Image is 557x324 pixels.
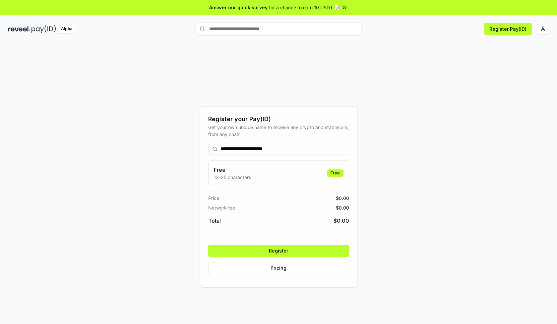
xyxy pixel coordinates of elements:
span: for a chance to earn 10 USDT 📝 [269,4,340,11]
img: reveel_dark [8,25,30,33]
div: Free [327,169,343,177]
img: pay_id [31,25,56,33]
span: $ 0.00 [336,204,349,211]
p: 13-25 characters [214,174,251,181]
button: Pricing [208,262,349,274]
span: $ 0.00 [334,217,349,225]
div: Register your Pay(ID) [208,115,349,124]
div: Get your own unique name to receive any crypto and stablecoin, from any chain [208,124,349,138]
span: Price [208,195,219,202]
span: Network fee [208,204,235,211]
h3: Free [214,166,251,174]
span: Total [208,217,221,225]
button: Register [208,245,349,257]
span: Answer our quick survey [209,4,268,11]
button: Register Pay(ID) [484,23,532,35]
span: $ 0.00 [336,195,349,202]
div: Alpha [57,25,76,33]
